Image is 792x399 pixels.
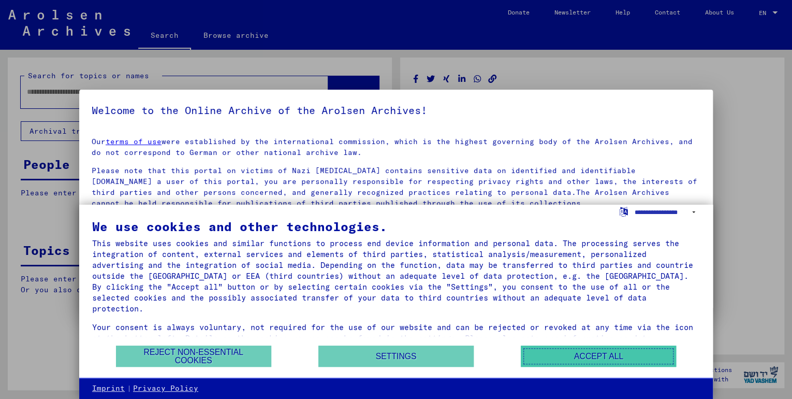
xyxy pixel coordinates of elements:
div: This website uses cookies and similar functions to process end device information and personal da... [92,238,700,314]
a: terms of use [106,137,162,146]
div: We use cookies and other technologies. [92,220,700,233]
p: Our were established by the international commission, which is the highest governing body of the ... [92,136,700,158]
div: Your consent is always voluntary, not required for the use of our website and can be rejected or ... [92,322,700,354]
a: Imprint [92,383,125,394]
a: Privacy Policy [133,383,198,394]
button: Accept all [521,346,676,367]
p: Please note that this portal on victims of Nazi [MEDICAL_DATA] contains sensitive data on identif... [92,165,700,209]
button: Reject non-essential cookies [116,346,271,367]
button: Settings [318,346,474,367]
h5: Welcome to the Online Archive of the Arolsen Archives! [92,102,700,119]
